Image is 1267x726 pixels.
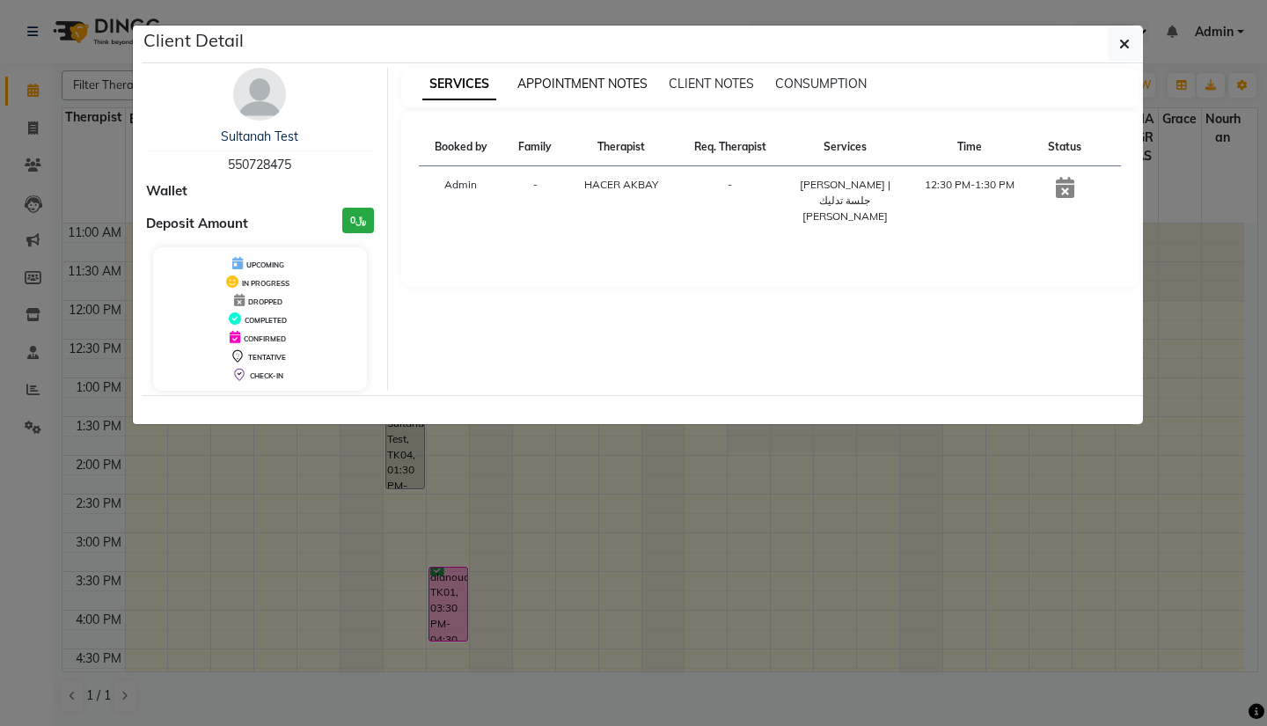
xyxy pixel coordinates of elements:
th: Booked by [419,128,504,166]
span: Deposit Amount [146,214,248,234]
td: - [503,166,567,236]
a: Sultanah Test [221,128,298,144]
th: Time [905,128,1033,166]
div: [PERSON_NAME] | جلسة تدليك [PERSON_NAME] [795,177,895,224]
span: APPOINTMENT NOTES [517,76,648,92]
span: IN PROGRESS [242,279,289,288]
span: SERVICES [422,69,496,100]
h3: ﷼0 [342,208,374,233]
td: 12:30 PM-1:30 PM [905,166,1033,236]
span: CONSUMPTION [775,76,867,92]
th: Req. Therapist [677,128,784,166]
th: Family [503,128,567,166]
span: DROPPED [248,297,282,306]
span: Wallet [146,181,187,202]
span: HACER AKBAY [584,178,658,191]
th: Therapist [567,128,677,166]
img: avatar [233,68,286,121]
span: TENTATIVE [248,353,286,362]
td: Admin [419,166,504,236]
td: - [677,166,784,236]
span: COMPLETED [245,316,287,325]
h5: Client Detail [143,27,244,54]
span: UPCOMING [246,260,284,269]
th: Services [784,128,905,166]
span: CHECK-IN [250,371,283,380]
span: 550728475 [228,157,291,172]
span: CLIENT NOTES [669,76,754,92]
th: Status [1034,128,1097,166]
span: CONFIRMED [244,334,286,343]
